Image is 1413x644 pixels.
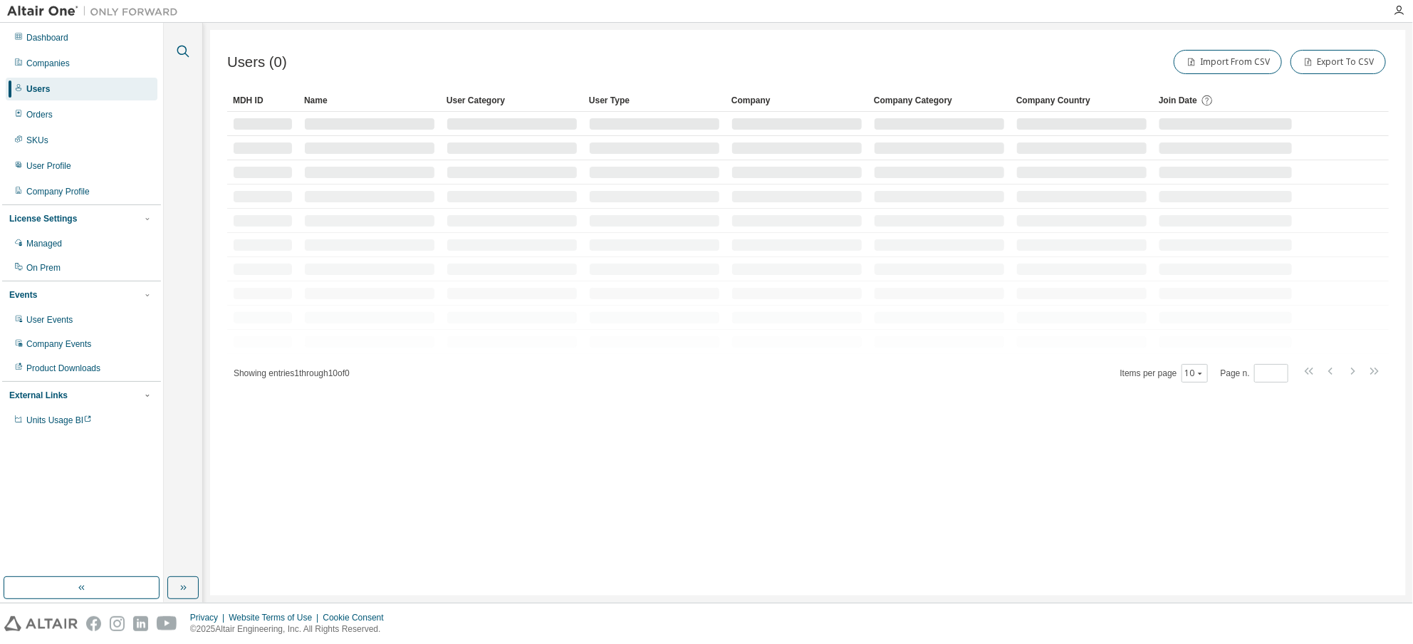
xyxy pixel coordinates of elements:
[9,213,77,224] div: License Settings
[589,89,720,112] div: User Type
[227,54,287,71] span: Users (0)
[26,262,61,274] div: On Prem
[1159,95,1197,105] span: Join Date
[323,612,392,623] div: Cookie Consent
[229,612,323,623] div: Website Terms of Use
[1221,364,1288,383] span: Page n.
[1185,368,1204,379] button: 10
[233,89,293,112] div: MDH ID
[26,58,70,69] div: Companies
[26,160,71,172] div: User Profile
[26,415,92,425] span: Units Usage BI
[4,616,78,631] img: altair_logo.svg
[26,363,100,374] div: Product Downloads
[731,89,862,112] div: Company
[874,89,1005,112] div: Company Category
[26,109,53,120] div: Orders
[26,238,62,249] div: Managed
[234,368,350,378] span: Showing entries 1 through 10 of 0
[9,390,68,401] div: External Links
[157,616,177,631] img: youtube.svg
[1120,364,1208,383] span: Items per page
[190,623,392,635] p: © 2025 Altair Engineering, Inc. All Rights Reserved.
[26,135,48,146] div: SKUs
[447,89,578,112] div: User Category
[7,4,185,19] img: Altair One
[86,616,101,631] img: facebook.svg
[26,83,50,95] div: Users
[190,612,229,623] div: Privacy
[133,616,148,631] img: linkedin.svg
[9,289,37,301] div: Events
[1291,50,1386,74] button: Export To CSV
[304,89,435,112] div: Name
[26,186,90,197] div: Company Profile
[26,314,73,326] div: User Events
[26,32,68,43] div: Dashboard
[110,616,125,631] img: instagram.svg
[1201,94,1214,107] svg: Date when the user was first added or directly signed up. If the user was deleted and later re-ad...
[1174,50,1282,74] button: Import From CSV
[26,338,91,350] div: Company Events
[1016,89,1147,112] div: Company Country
